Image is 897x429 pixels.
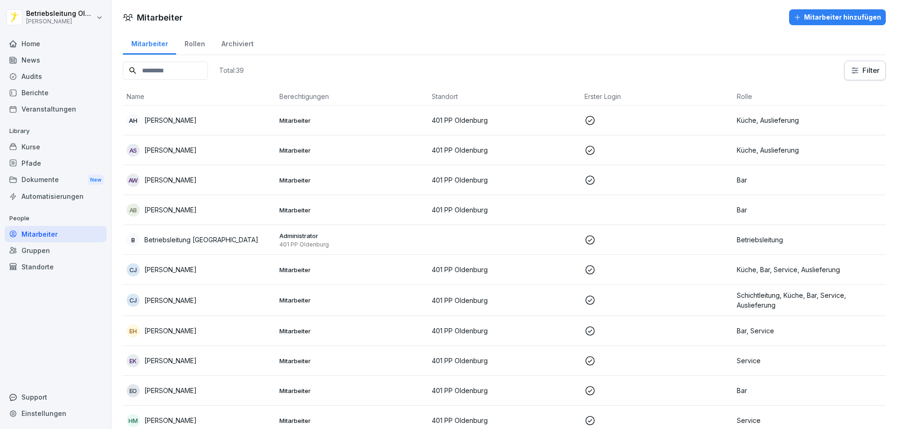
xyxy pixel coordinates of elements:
[432,265,577,274] p: 401 PP Oldenburg
[127,114,140,127] div: AH
[276,88,428,105] th: Berechtigungen
[5,389,107,405] div: Support
[432,145,577,155] p: 401 PP Oldenburg
[5,52,107,68] a: News
[432,175,577,185] p: 401 PP Oldenburg
[432,356,577,366] p: 401 PP Oldenburg
[5,188,107,204] a: Automatisierungen
[279,232,425,240] p: Administrator
[144,235,258,245] p: Betriebsleitung [GEOGRAPHIC_DATA]
[737,175,882,185] p: Bar
[26,10,94,18] p: Betriebsleitung Oldenburg
[737,386,882,395] p: Bar
[127,174,140,187] div: AW
[845,61,885,80] button: Filter
[5,84,107,101] a: Berichte
[144,356,197,366] p: [PERSON_NAME]
[279,116,425,125] p: Mitarbeiter
[5,171,107,189] div: Dokumente
[5,101,107,117] a: Veranstaltungen
[176,31,213,55] a: Rollen
[737,145,882,155] p: Küche, Auslieferung
[432,386,577,395] p: 401 PP Oldenburg
[279,357,425,365] p: Mitarbeiter
[432,326,577,336] p: 401 PP Oldenburg
[737,115,882,125] p: Küche, Auslieferung
[88,175,104,185] div: New
[127,384,140,397] div: EO
[127,414,140,427] div: HM
[5,68,107,84] a: Audits
[279,206,425,214] p: Mitarbeiter
[144,415,197,425] p: [PERSON_NAME]
[789,9,886,25] button: Mitarbeiter hinzufügen
[279,176,425,184] p: Mitarbeiter
[279,241,425,248] p: 401 PP Oldenburg
[794,12,881,22] div: Mitarbeiter hinzufügen
[737,356,882,366] p: Service
[279,296,425,304] p: Mitarbeiter
[127,233,140,246] div: B
[5,155,107,171] a: Pfade
[279,387,425,395] p: Mitarbeiter
[737,290,882,310] p: Schichtleitung, Küche, Bar, Service, Auslieferung
[5,259,107,275] a: Standorte
[733,88,886,105] th: Rolle
[127,354,140,367] div: EK
[432,115,577,125] p: 401 PP Oldenburg
[144,115,197,125] p: [PERSON_NAME]
[123,31,176,55] a: Mitarbeiter
[5,226,107,242] a: Mitarbeiter
[137,11,183,24] h1: Mitarbeiter
[581,88,733,105] th: Erster Login
[737,205,882,215] p: Bar
[144,295,197,305] p: [PERSON_NAME]
[432,415,577,425] p: 401 PP Oldenburg
[127,263,140,276] div: CJ
[5,139,107,155] a: Kurse
[279,266,425,274] p: Mitarbeiter
[850,66,880,75] div: Filter
[279,327,425,335] p: Mitarbeiter
[219,66,244,75] p: Total: 39
[144,175,197,185] p: [PERSON_NAME]
[279,146,425,155] p: Mitarbeiter
[127,144,140,157] div: AS
[144,265,197,274] p: [PERSON_NAME]
[5,405,107,422] a: Einstellungen
[428,88,581,105] th: Standort
[279,416,425,425] p: Mitarbeiter
[5,211,107,226] p: People
[737,415,882,425] p: Service
[144,205,197,215] p: [PERSON_NAME]
[5,124,107,139] p: Library
[127,294,140,307] div: CJ
[5,35,107,52] a: Home
[737,265,882,274] p: Küche, Bar, Service, Auslieferung
[432,295,577,305] p: 401 PP Oldenburg
[123,88,276,105] th: Name
[127,204,140,217] div: AB
[213,31,262,55] a: Archiviert
[432,205,577,215] p: 401 PP Oldenburg
[737,326,882,336] p: Bar, Service
[5,171,107,189] a: DokumenteNew
[737,235,882,245] p: Betriebsleitung
[26,18,94,25] p: [PERSON_NAME]
[5,242,107,259] a: Gruppen
[127,324,140,338] div: EH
